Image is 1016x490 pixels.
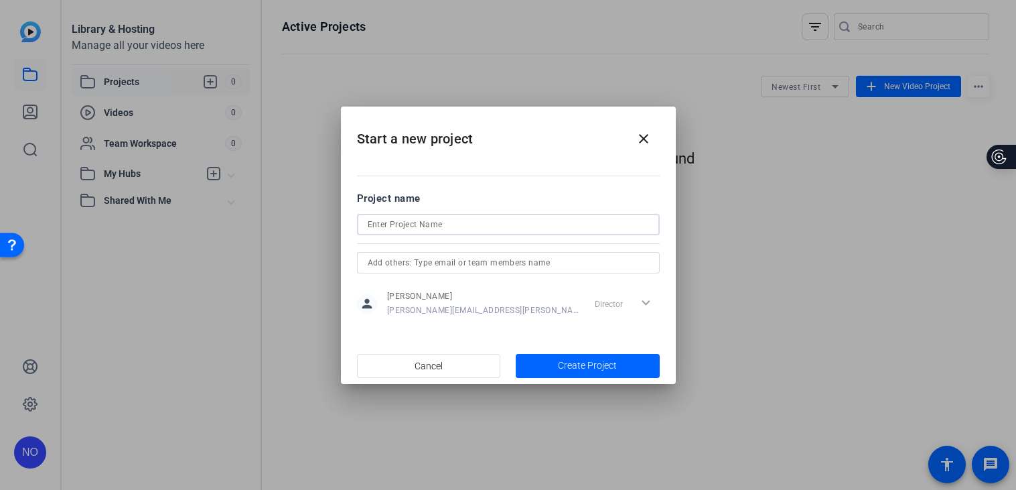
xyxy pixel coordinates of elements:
h2: Start a new project [341,107,676,161]
span: Cancel [415,353,443,379]
input: Enter Project Name [368,217,649,233]
span: [PERSON_NAME][EMAIL_ADDRESS][PERSON_NAME][DOMAIN_NAME] [387,305,579,316]
div: Project name [357,191,660,206]
mat-icon: close [636,131,652,147]
button: Cancel [357,354,501,378]
mat-icon: person [357,294,377,314]
span: [PERSON_NAME] [387,291,579,302]
span: Create Project [558,359,617,373]
input: Add others: Type email or team members name [368,255,649,271]
button: Create Project [516,354,660,378]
